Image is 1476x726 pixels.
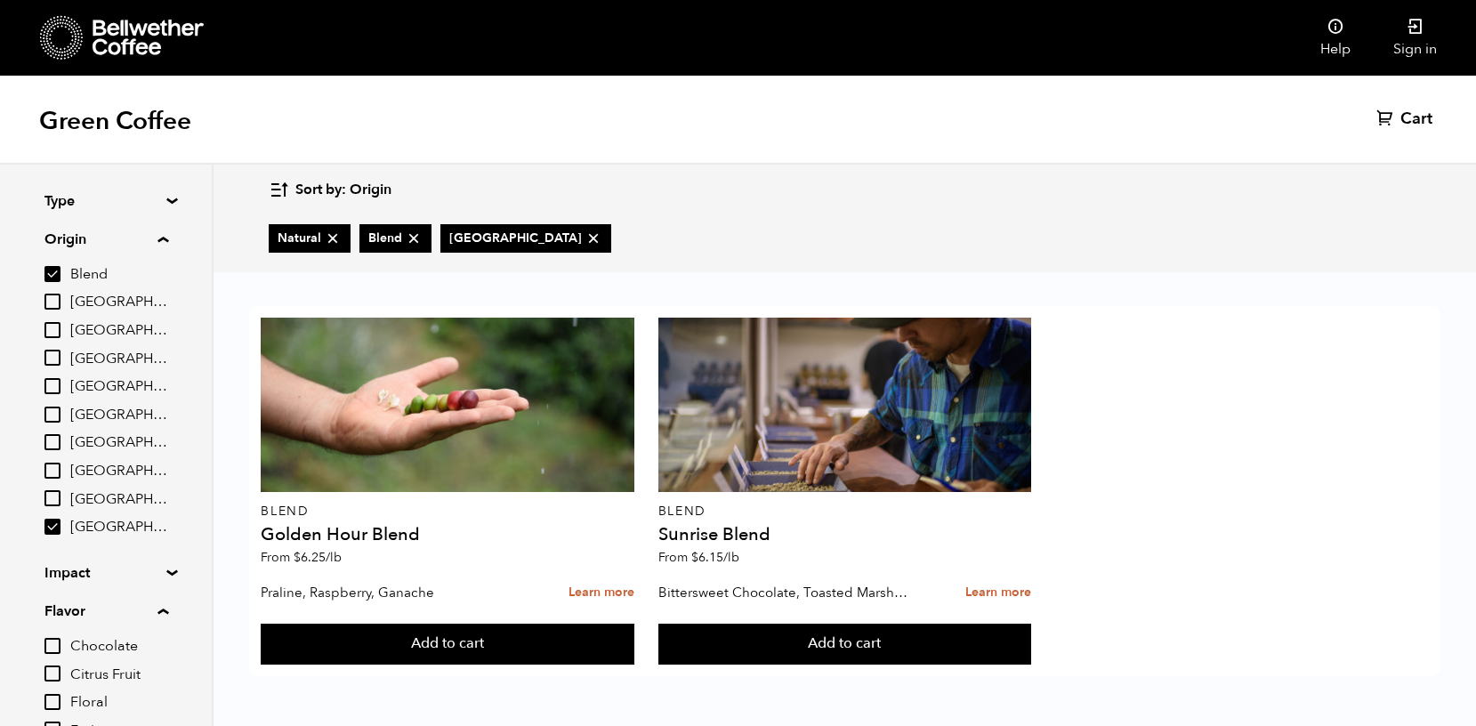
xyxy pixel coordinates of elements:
input: [GEOGRAPHIC_DATA] [44,350,60,366]
span: [GEOGRAPHIC_DATA] [70,406,168,425]
span: [GEOGRAPHIC_DATA] [70,518,168,537]
input: [GEOGRAPHIC_DATA] [44,519,60,535]
p: Blend [261,505,634,518]
span: Natural [278,230,342,247]
input: [GEOGRAPHIC_DATA] [44,490,60,506]
span: Sort by: Origin [295,181,391,200]
summary: Type [44,190,167,212]
button: Sort by: Origin [269,169,391,211]
input: Citrus Fruit [44,665,60,682]
input: Blend [44,266,60,282]
span: [GEOGRAPHIC_DATA] [449,230,602,247]
span: From [658,549,739,566]
summary: Flavor [44,601,168,622]
span: Cart [1400,109,1432,130]
a: Learn more [965,574,1031,612]
span: [GEOGRAPHIC_DATA] [70,433,168,453]
span: Citrus Fruit [70,665,168,685]
span: /lb [326,549,342,566]
input: [GEOGRAPHIC_DATA] [44,407,60,423]
button: Add to cart [261,624,634,665]
span: /lb [723,549,739,566]
span: $ [294,549,301,566]
input: [GEOGRAPHIC_DATA] [44,434,60,450]
span: [GEOGRAPHIC_DATA] [70,490,168,510]
p: Bittersweet Chocolate, Toasted Marshmallow, Candied Orange, Praline [658,579,912,606]
input: [GEOGRAPHIC_DATA] [44,463,60,479]
button: Add to cart [658,624,1032,665]
a: Learn more [569,574,634,612]
p: Blend [658,505,1032,518]
span: [GEOGRAPHIC_DATA] [70,350,168,369]
span: [GEOGRAPHIC_DATA] [70,321,168,341]
span: From [261,549,342,566]
summary: Origin [44,229,168,250]
span: $ [691,549,698,566]
summary: Impact [44,562,167,584]
h4: Golden Hour Blend [261,526,634,544]
input: Chocolate [44,638,60,654]
input: Floral [44,694,60,710]
input: [GEOGRAPHIC_DATA] [44,294,60,310]
span: Floral [70,693,168,713]
span: Chocolate [70,637,168,657]
span: [GEOGRAPHIC_DATA] [70,462,168,481]
a: Cart [1376,109,1437,130]
h1: Green Coffee [39,105,191,137]
span: Blend [70,265,168,285]
h4: Sunrise Blend [658,526,1032,544]
input: [GEOGRAPHIC_DATA] [44,322,60,338]
bdi: 6.25 [294,549,342,566]
p: Praline, Raspberry, Ganache [261,579,514,606]
span: Blend [368,230,423,247]
span: [GEOGRAPHIC_DATA] [70,377,168,397]
input: [GEOGRAPHIC_DATA] [44,378,60,394]
bdi: 6.15 [691,549,739,566]
span: [GEOGRAPHIC_DATA] [70,293,168,312]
